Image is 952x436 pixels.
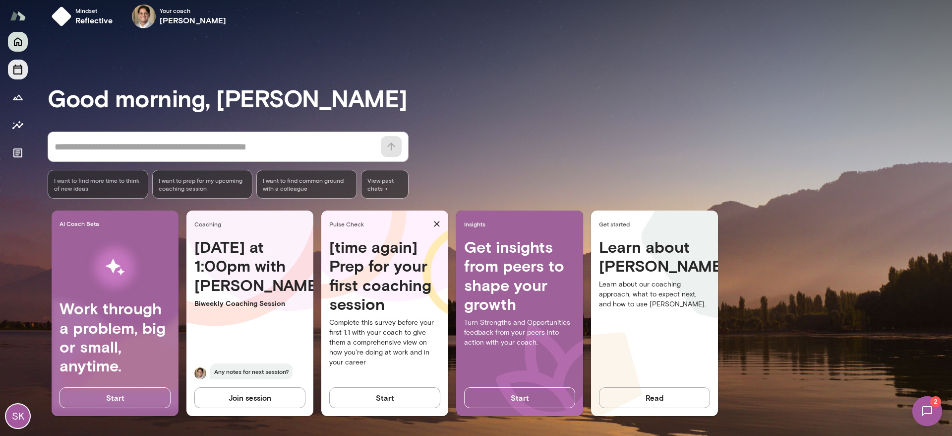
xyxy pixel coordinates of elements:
[194,220,309,228] span: Coaching
[152,170,253,199] div: I want to prep for my upcoming coaching session
[75,14,113,26] h6: reflective
[464,237,575,314] h4: Get insights from peers to shape your growth
[210,363,293,379] span: Any notes for next session?
[75,6,113,14] span: Mindset
[464,387,575,408] button: Start
[8,60,28,79] button: Sessions
[464,220,579,228] span: Insights
[54,176,142,192] span: I want to find more time to think of new ideas
[194,387,305,408] button: Join session
[329,237,440,314] h4: [time again] Prep for your first coaching session
[160,14,227,26] h6: [PERSON_NAME]
[599,237,710,276] h4: Learn about [PERSON_NAME]
[10,6,26,25] img: Mento
[194,237,305,294] h4: [DATE] at 1:00pm with [PERSON_NAME]
[361,170,409,199] span: View past chats ->
[52,6,71,26] img: mindset
[256,170,357,199] div: I want to find common ground with a colleague
[160,6,227,14] span: Your coach
[329,387,440,408] button: Start
[194,298,305,308] p: Biweekly Coaching Session
[125,0,234,32] div: Vijay RajendranYour coach[PERSON_NAME]
[132,4,156,28] img: Vijay Rajendran
[599,280,710,309] p: Learn about our coaching approach, what to expect next, and how to use [PERSON_NAME].
[263,176,351,192] span: I want to find common ground with a colleague
[59,219,175,227] span: AI Coach Beta
[194,367,206,379] img: Vijay
[59,299,171,375] h4: Work through a problem, big or small, anytime.
[599,220,714,228] span: Get started
[159,176,246,192] span: I want to prep for my upcoming coaching session
[329,220,429,228] span: Pulse Check
[8,32,28,52] button: Home
[8,115,28,135] button: Insights
[599,387,710,408] button: Read
[464,318,575,348] p: Turn Strengths and Opportunities feedback from your peers into action with your coach.
[6,404,30,428] div: SK
[59,387,171,408] button: Start
[8,143,28,163] button: Documents
[48,0,121,32] button: Mindsetreflective
[71,236,159,299] img: AI Workflows
[48,84,952,112] h3: Good morning, [PERSON_NAME]
[329,318,440,367] p: Complete this survey before your first 1:1 with your coach to give them a comprehensive view on h...
[48,170,148,199] div: I want to find more time to think of new ideas
[8,87,28,107] button: Growth Plan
